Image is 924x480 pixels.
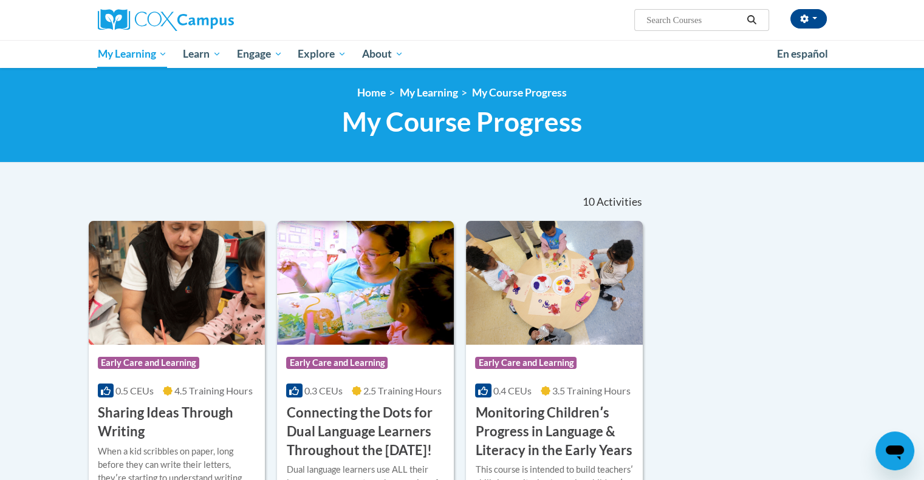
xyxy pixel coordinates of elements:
[597,195,642,209] span: Activities
[475,357,577,369] span: Early Care and Learning
[742,13,761,27] button: Search
[769,41,836,67] a: En español
[362,47,403,61] span: About
[777,47,828,60] span: En español
[97,47,167,61] span: My Learning
[466,221,643,345] img: Course Logo
[875,431,914,470] iframe: Button to launch messaging window
[229,40,290,68] a: Engage
[357,86,386,99] a: Home
[342,106,582,138] span: My Course Progress
[582,195,594,209] span: 10
[90,40,176,68] a: My Learning
[354,40,411,68] a: About
[475,404,634,459] h3: Monitoring Childrenʹs Progress in Language & Literacy in the Early Years
[552,385,631,396] span: 3.5 Training Hours
[286,357,388,369] span: Early Care and Learning
[183,47,221,61] span: Learn
[80,40,845,68] div: Main menu
[290,40,354,68] a: Explore
[98,357,199,369] span: Early Care and Learning
[645,13,742,27] input: Search Courses
[98,9,234,31] img: Cox Campus
[304,385,343,396] span: 0.3 CEUs
[115,385,154,396] span: 0.5 CEUs
[89,221,265,345] img: Course Logo
[286,404,445,459] h3: Connecting the Dots for Dual Language Learners Throughout the [DATE]!
[174,385,253,396] span: 4.5 Training Hours
[472,86,567,99] a: My Course Progress
[175,40,229,68] a: Learn
[298,47,346,61] span: Explore
[98,404,256,441] h3: Sharing Ideas Through Writing
[400,86,458,99] a: My Learning
[237,47,282,61] span: Engage
[790,9,827,29] button: Account Settings
[277,221,454,345] img: Course Logo
[363,385,442,396] span: 2.5 Training Hours
[493,385,532,396] span: 0.4 CEUs
[98,9,329,31] a: Cox Campus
